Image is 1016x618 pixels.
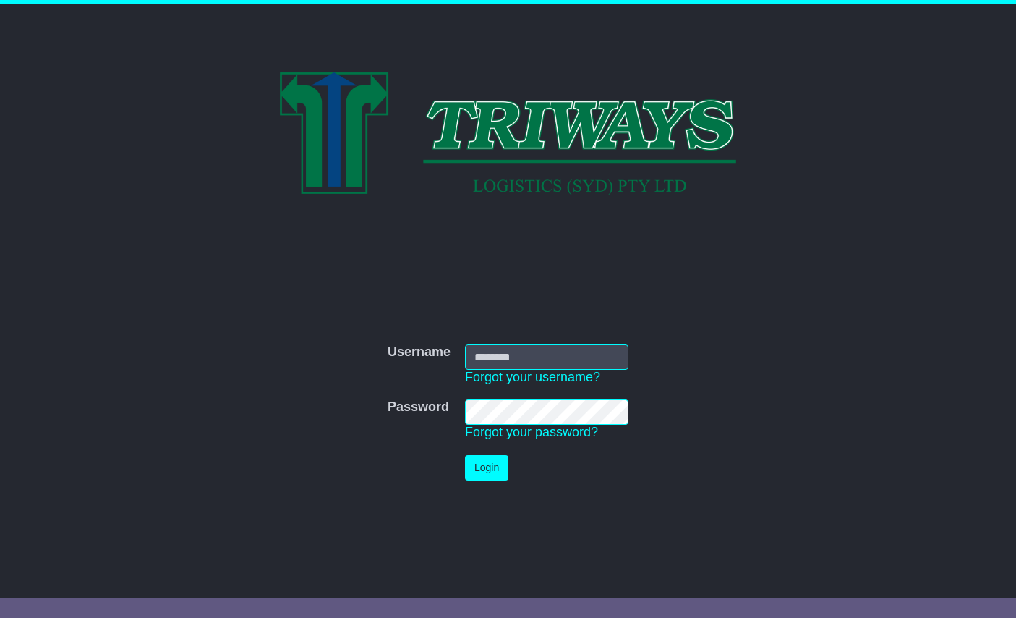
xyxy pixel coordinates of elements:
a: Forgot your username? [465,370,600,384]
button: Login [465,455,508,481]
img: Triways Logistics SYD PTY LTD [280,72,735,195]
label: Username [388,344,451,360]
label: Password [388,399,449,415]
a: Forgot your password? [465,425,598,439]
